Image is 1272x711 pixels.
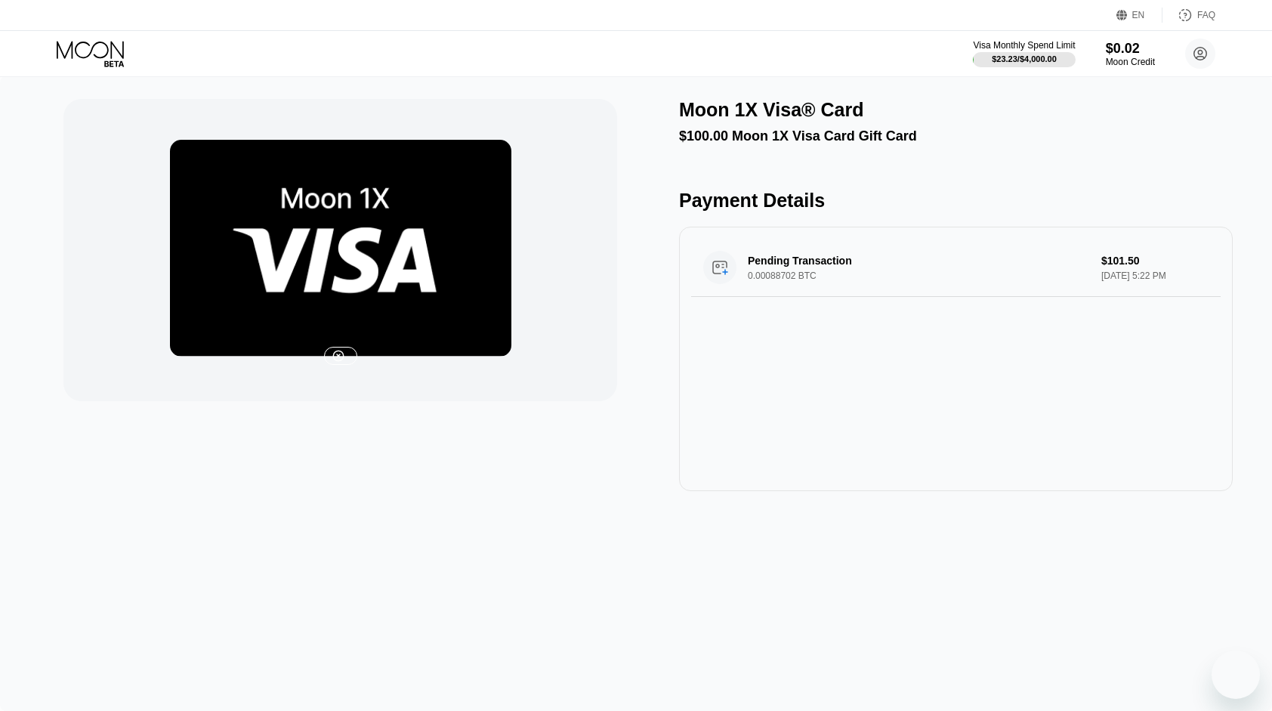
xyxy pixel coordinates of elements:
div:  [332,350,344,363]
div: $0.02Moon Credit [1106,41,1155,67]
div: Moon Credit [1106,57,1155,67]
iframe: Button to launch messaging window [1212,651,1260,699]
div: 0.00088702 BTC [748,270,1095,281]
div: Pending Transaction [748,255,1071,267]
div: $101.50 [1101,255,1209,267]
div: $23.23 / $4,000.00 [992,54,1057,63]
div: $0.02 [1106,41,1155,57]
div: EN [1132,10,1145,20]
div: FAQ [1197,10,1215,20]
div: $100.00 Moon 1X Visa Card Gift Card [679,128,1233,144]
div: [DATE] 5:22 PM [1101,270,1209,281]
div: Payment Details [679,190,1233,212]
div: Pending Transaction0.00088702 BTC$101.50[DATE] 5:22 PM [691,239,1221,297]
div: Visa Monthly Spend Limit$23.23/$4,000.00 [973,40,1075,67]
div: FAQ [1162,8,1215,23]
div: EN [1116,8,1162,23]
div: Visa Monthly Spend Limit [973,40,1075,51]
div: Moon 1X Visa® Card [679,99,863,121]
